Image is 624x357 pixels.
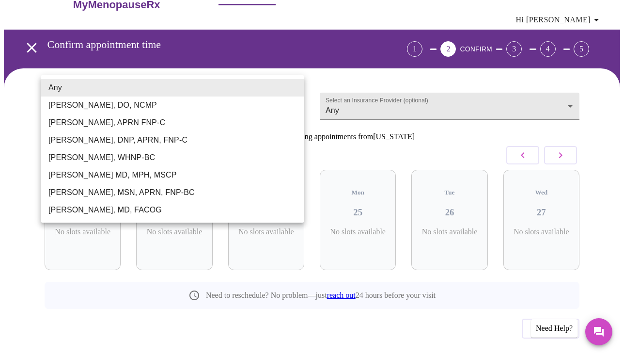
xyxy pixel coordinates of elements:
li: Any [41,79,304,97]
li: [PERSON_NAME], DNP, APRN, FNP-C [41,131,304,149]
li: [PERSON_NAME] MD, MPH, MSCP [41,166,304,184]
li: [PERSON_NAME], APRN FNP-C [41,114,304,131]
li: [PERSON_NAME], MD, FACOG [41,201,304,219]
li: [PERSON_NAME], DO, NCMP [41,97,304,114]
li: [PERSON_NAME], MSN, APRN, FNP-BC [41,184,304,201]
li: [PERSON_NAME], WHNP-BC [41,149,304,166]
